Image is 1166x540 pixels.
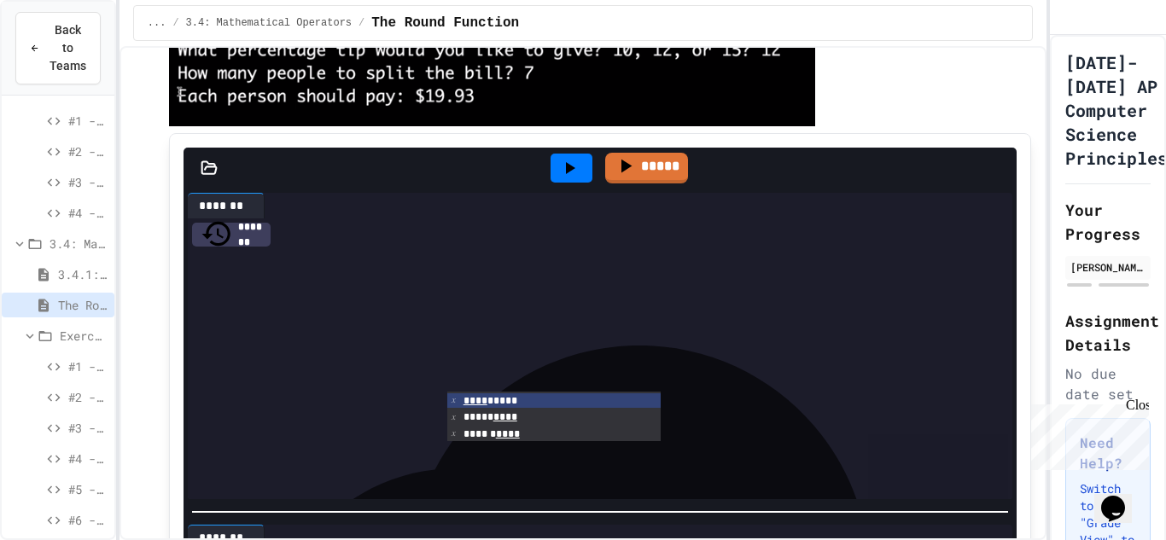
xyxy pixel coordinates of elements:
div: [PERSON_NAME] [1070,259,1146,275]
div: Chat with us now!Close [7,7,118,108]
span: #4 - Complete the Code (Medium) [68,204,108,222]
span: #1 - Fix the Code (Easy) [68,112,108,130]
span: The Round Function [371,13,519,33]
button: Back to Teams [15,12,101,84]
span: #5 - Complete the Code (Hard) [68,480,108,498]
span: #2 - Complete the Code (Easy) [68,388,108,406]
span: #1 - Fix the Code (Easy) [68,357,108,375]
span: #3 - Fix the Code (Medium) [68,173,108,191]
span: #4 - Complete the Code (Medium) [68,450,108,467]
h2: Your Progress [1065,198,1151,246]
iframe: chat widget [1024,398,1149,470]
span: #6 - Complete the Code (Hard) [68,511,108,529]
span: Exercise - Mathematical Operators [60,327,108,345]
span: / [172,16,178,30]
iframe: chat widget [1094,472,1149,523]
span: 3.4.1: Mathematical Operators [58,265,108,283]
span: / [359,16,364,30]
span: #2 - Complete the Code (Easy) [68,142,108,160]
span: #3 - Fix the Code (Medium) [68,419,108,437]
span: Back to Teams [50,21,86,75]
span: ... [148,16,166,30]
span: 3.4: Mathematical Operators [50,235,108,253]
h2: Assignment Details [1065,309,1151,357]
span: 3.4: Mathematical Operators [186,16,352,30]
div: No due date set [1065,363,1151,404]
span: The Round Function [58,296,108,314]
